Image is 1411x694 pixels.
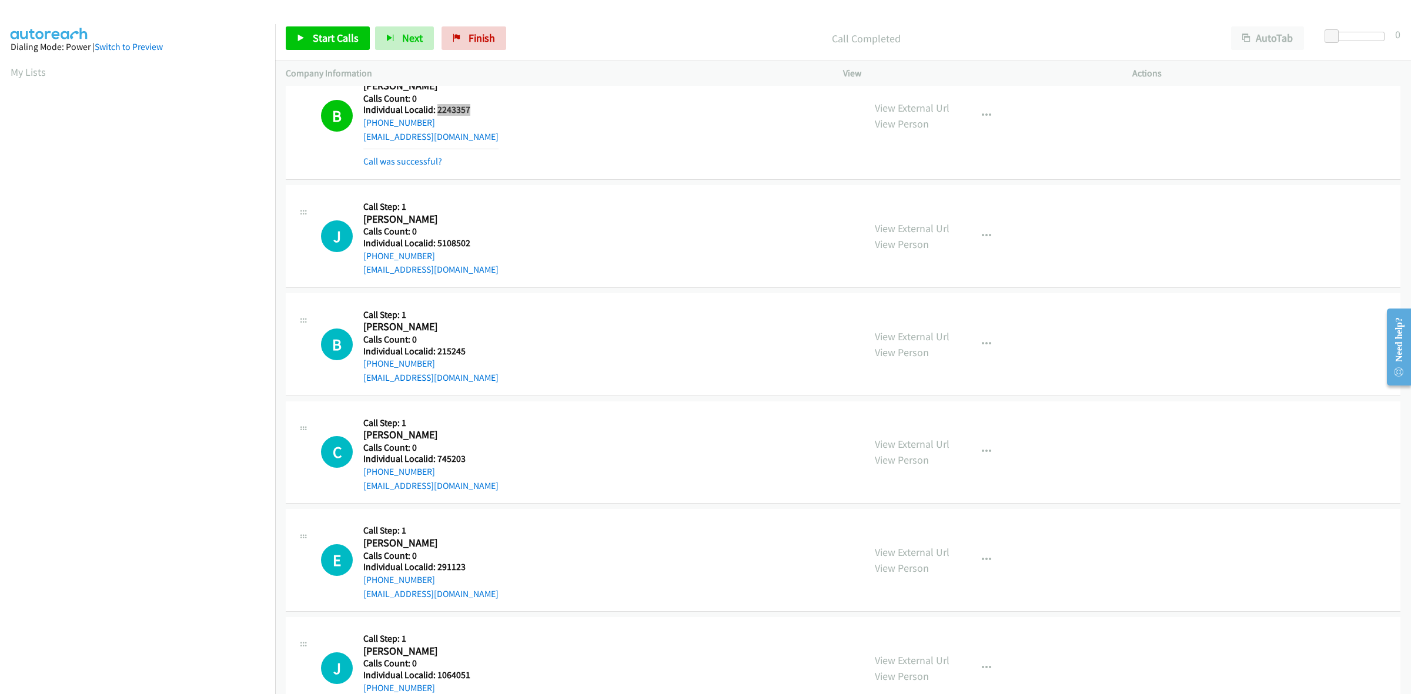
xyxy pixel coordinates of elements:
[363,346,499,357] h5: Individual Localid: 215245
[321,328,353,360] h1: B
[321,436,353,468] h1: C
[442,26,506,50] a: Finish
[321,652,353,684] div: The call is yet to be attempted
[875,561,929,575] a: View Person
[363,201,499,213] h5: Call Step: 1
[11,40,265,54] div: Dialing Mode: Power |
[321,544,353,576] h1: E
[875,101,949,115] a: View External Url
[363,574,435,585] a: [PHONE_NUMBER]
[363,237,499,249] h5: Individual Localid: 5108502
[321,436,353,468] div: The call is yet to be attempted
[321,544,353,576] div: The call is yet to be attempted
[363,131,499,142] a: [EMAIL_ADDRESS][DOMAIN_NAME]
[363,453,499,465] h5: Individual Localid: 745203
[321,220,353,252] h1: J
[321,328,353,360] div: The call is yet to be attempted
[363,480,499,491] a: [EMAIL_ADDRESS][DOMAIN_NAME]
[363,682,435,693] a: [PHONE_NUMBER]
[363,320,481,334] h2: [PERSON_NAME]
[363,466,435,477] a: [PHONE_NUMBER]
[363,93,499,105] h5: Calls Count: 0
[402,31,423,45] span: Next
[363,117,435,128] a: [PHONE_NUMBER]
[1231,26,1304,50] button: AutoTab
[363,358,435,369] a: [PHONE_NUMBER]
[286,66,822,81] p: Company Information
[875,222,949,235] a: View External Url
[363,226,499,237] h5: Calls Count: 0
[1330,32,1385,41] div: Delay between calls (in seconds)
[363,428,481,442] h2: [PERSON_NAME]
[875,669,929,683] a: View Person
[1132,66,1400,81] p: Actions
[875,653,949,667] a: View External Url
[363,588,499,599] a: [EMAIL_ADDRESS][DOMAIN_NAME]
[363,372,499,383] a: [EMAIL_ADDRESS][DOMAIN_NAME]
[363,213,481,226] h2: [PERSON_NAME]
[363,645,481,658] h2: [PERSON_NAME]
[375,26,434,50] button: Next
[843,66,1111,81] p: View
[875,545,949,559] a: View External Url
[875,237,929,251] a: View Person
[363,334,499,346] h5: Calls Count: 0
[522,31,1210,46] p: Call Completed
[875,437,949,451] a: View External Url
[321,652,353,684] h1: J
[363,561,499,573] h5: Individual Localid: 291123
[875,453,929,467] a: View Person
[875,117,929,130] a: View Person
[363,442,499,454] h5: Calls Count: 0
[1377,300,1411,394] iframe: Resource Center
[11,90,275,649] iframe: Dialpad
[363,417,499,429] h5: Call Step: 1
[313,31,359,45] span: Start Calls
[363,309,499,321] h5: Call Step: 1
[363,79,481,93] h2: [PERSON_NAME]
[875,330,949,343] a: View External Url
[363,104,499,116] h5: Individual Localid: 2243357
[363,156,442,167] a: Call was successful?
[875,346,929,359] a: View Person
[363,550,499,562] h5: Calls Count: 0
[321,220,353,252] div: The call is yet to be attempted
[11,65,46,79] a: My Lists
[286,26,370,50] a: Start Calls
[363,250,435,261] a: [PHONE_NUMBER]
[363,525,499,537] h5: Call Step: 1
[363,669,563,681] h5: Individual Localid: 1064051
[363,537,481,550] h2: [PERSON_NAME]
[95,41,163,52] a: Switch to Preview
[363,633,563,645] h5: Call Step: 1
[321,100,353,132] h1: B
[469,31,495,45] span: Finish
[1395,26,1400,42] div: 0
[363,264,499,275] a: [EMAIL_ADDRESS][DOMAIN_NAME]
[363,658,563,669] h5: Calls Count: 0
